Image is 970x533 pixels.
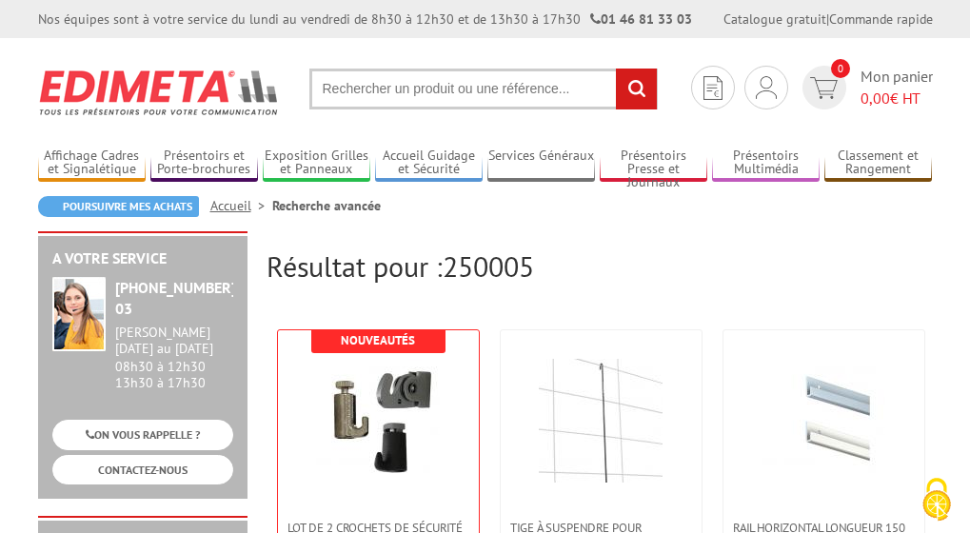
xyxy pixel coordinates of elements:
[831,59,850,78] span: 0
[267,250,933,282] h2: Résultat pour :
[38,10,692,29] div: Nos équipes sont à votre service du lundi au vendredi de 8h30 à 12h30 et de 13h30 à 17h30
[539,359,663,483] img: Tige à suspendre pour panneaux et grilles d'épaisseur maxi 9 mm
[913,476,960,523] img: Cookies (fenêtre modale)
[487,148,595,179] a: Services Généraux
[341,332,415,348] b: Nouveautés
[810,77,838,99] img: devis rapide
[309,69,658,109] input: Rechercher un produit ou une référence...
[861,89,890,108] span: 0,00
[723,10,826,28] a: Catalogue gratuit
[723,10,933,29] div: |
[712,148,820,179] a: Présentoirs Multimédia
[861,88,933,109] span: € HT
[829,10,933,28] a: Commande rapide
[52,277,106,351] img: widget-service.jpg
[115,278,236,319] strong: [PHONE_NUMBER] 03
[590,10,692,28] strong: 01 46 81 33 03
[115,325,233,390] div: 08h30 à 12h30 13h30 à 17h30
[210,197,272,214] a: Accueil
[616,69,657,109] input: rechercher
[824,148,932,179] a: Classement et Rangement
[52,455,233,484] a: CONTACTEZ-NOUS
[861,66,933,109] span: Mon panier
[52,250,233,267] h2: A votre service
[272,196,381,215] li: Recherche avancée
[703,76,723,100] img: devis rapide
[263,148,370,179] a: Exposition Grilles et Panneaux
[443,247,534,285] span: 250005
[798,66,933,109] a: devis rapide 0 Mon panier 0,00€ HT
[375,148,483,179] a: Accueil Guidage et Sécurité
[762,359,885,483] img: Rail horizontal longueur 150 cm pour cimaises tiges ou câbles
[115,325,233,357] div: [PERSON_NAME][DATE] au [DATE]
[600,148,707,179] a: Présentoirs Presse et Journaux
[150,148,258,179] a: Présentoirs et Porte-brochures
[903,468,970,533] button: Cookies (fenêtre modale)
[38,148,146,179] a: Affichage Cadres et Signalétique
[316,359,440,483] img: Lot de 2 crochets de sécurité autobloquants
[38,57,281,128] img: Edimeta
[38,196,199,217] a: Poursuivre mes achats
[756,76,777,99] img: devis rapide
[52,420,233,449] a: ON VOUS RAPPELLE ?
